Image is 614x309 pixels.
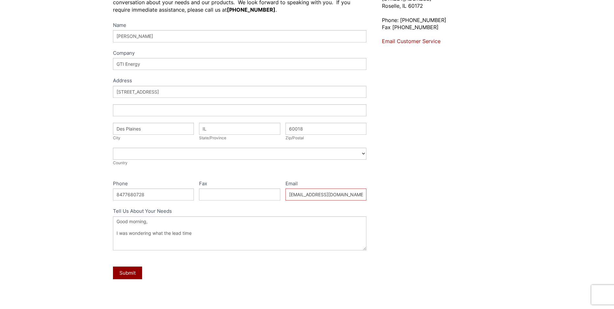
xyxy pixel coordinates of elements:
button: Submit [113,267,142,279]
div: State/Province [199,135,280,141]
label: Fax [199,179,280,189]
label: Tell Us About Your Needs [113,207,367,216]
strong: [PHONE_NUMBER] [227,6,275,13]
a: Email Customer Service [382,38,441,44]
div: Zip/Postal [285,135,367,141]
p: Phone: [PHONE_NUMBER] Fax [PHONE_NUMBER] [382,17,501,31]
div: City [113,135,194,141]
div: Country [113,160,367,166]
label: Phone [113,179,194,189]
label: Email [285,179,367,189]
label: Company [113,49,367,58]
label: Name [113,21,367,30]
div: Address [113,76,367,86]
